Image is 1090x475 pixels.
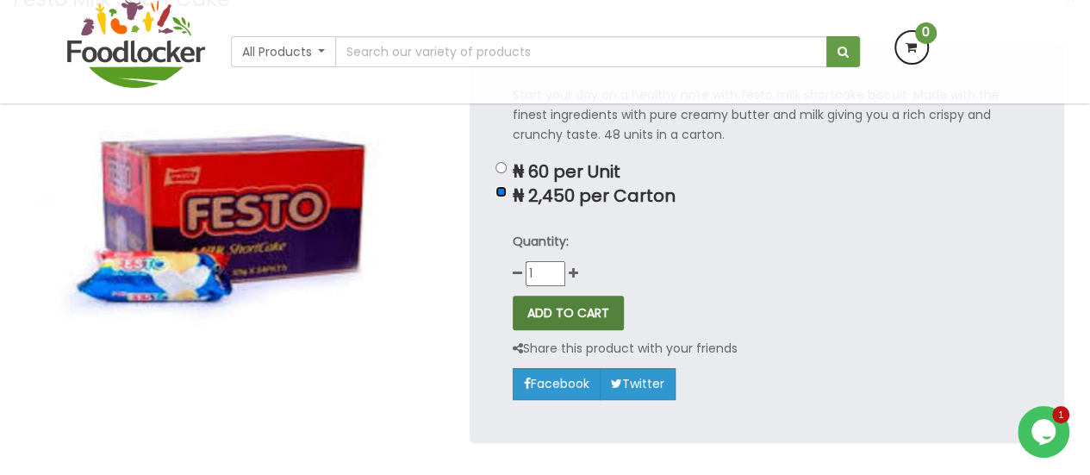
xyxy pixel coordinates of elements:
p: Start your day on a healthy note with festo milk shortcake biscuit. Made with the finest ingredie... [513,85,1021,145]
input: ₦ 2,450 per Carton [495,186,507,197]
p: ₦ 60 per Unit [513,162,1021,182]
iframe: chat widget [1018,406,1073,458]
input: Search our variety of products [335,36,826,67]
input: ₦ 60 per Unit [495,162,507,173]
p: Share this product with your friends [513,339,738,359]
span: 0 [915,22,937,44]
strong: Quantity: [513,233,569,250]
button: ADD TO CART [513,296,624,330]
iframe: chat widget [763,272,1073,397]
p: ₦ 2,450 per Carton [513,186,1021,206]
img: Festo Milk Short Cake [26,42,439,397]
a: Twitter [600,368,676,399]
a: Facebook [513,368,601,399]
button: All Products [231,36,337,67]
